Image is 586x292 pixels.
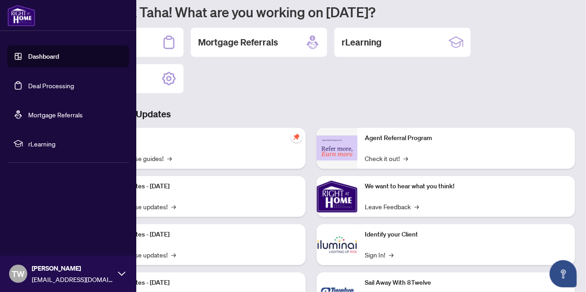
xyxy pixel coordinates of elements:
span: [EMAIL_ADDRESS][DOMAIN_NAME] [32,274,114,284]
a: Leave Feedback→ [365,201,419,211]
a: Mortgage Referrals [28,111,83,119]
button: Open asap [550,260,577,287]
h3: Brokerage & Industry Updates [47,108,575,121]
span: → [171,250,176,260]
a: Deal Processing [28,81,74,90]
span: rLearning [28,139,123,149]
p: Platform Updates - [DATE] [95,181,298,191]
span: → [389,250,393,260]
span: → [414,201,419,211]
span: → [171,201,176,211]
a: Check it out!→ [365,153,408,163]
p: Platform Updates - [DATE] [95,230,298,240]
a: Dashboard [28,52,59,60]
h1: Welcome back Taha! What are you working on [DATE]? [47,3,575,20]
p: We want to hear what you think! [365,181,568,191]
a: Sign In!→ [365,250,393,260]
img: logo [7,5,35,26]
h2: Mortgage Referrals [198,36,278,49]
p: Identify your Client [365,230,568,240]
span: → [167,153,172,163]
p: Agent Referral Program [365,133,568,143]
p: Self-Help [95,133,298,143]
h2: rLearning [342,36,382,49]
img: Agent Referral Program [317,136,358,161]
img: Identify your Client [317,224,358,265]
p: Sail Away With 8Twelve [365,278,568,288]
p: Platform Updates - [DATE] [95,278,298,288]
span: [PERSON_NAME] [32,263,114,273]
span: TW [12,267,25,280]
span: → [403,153,408,163]
span: pushpin [291,131,302,142]
img: We want to hear what you think! [317,176,358,217]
